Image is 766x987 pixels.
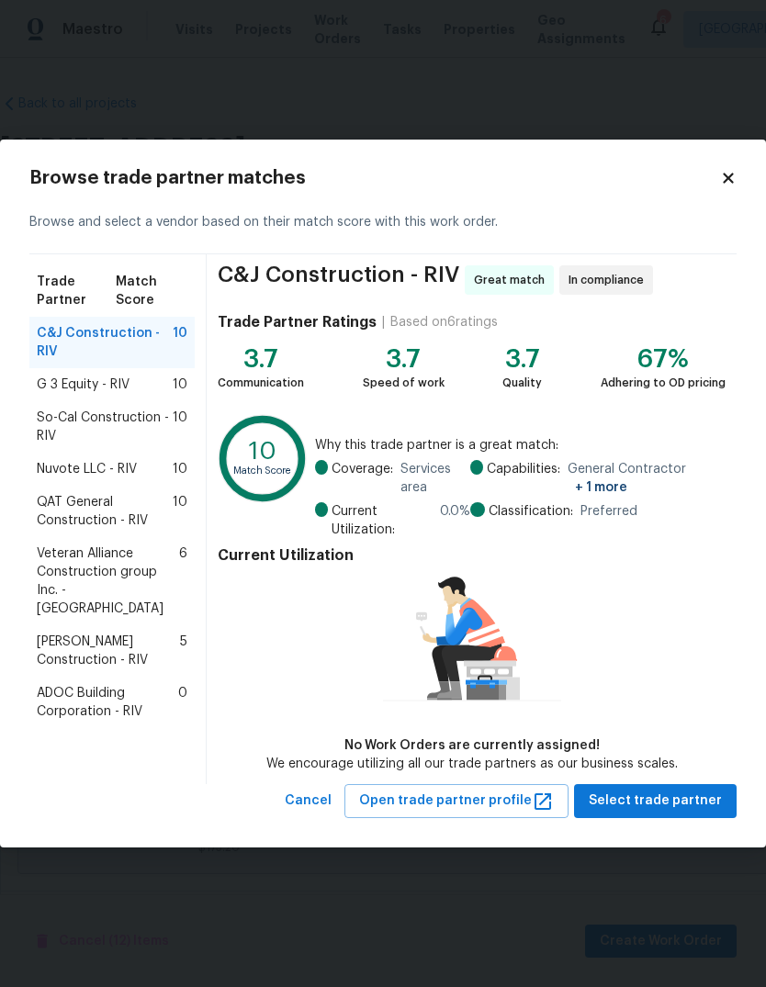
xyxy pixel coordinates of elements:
div: No Work Orders are currently assigned! [266,736,678,755]
h4: Current Utilization [218,546,726,565]
div: 67% [601,350,726,368]
div: 3.7 [502,350,542,368]
span: Nuvote LLC - RIV [37,460,137,478]
span: 10 [173,324,187,361]
span: Classification: [489,502,573,521]
div: Based on 6 ratings [390,313,498,331]
span: + 1 more [575,481,627,494]
button: Select trade partner [574,784,737,818]
span: 6 [179,544,187,618]
div: Communication [218,374,304,392]
div: 3.7 [363,350,445,368]
span: C&J Construction - RIV [218,265,459,295]
span: Match Score [116,273,187,309]
span: G 3 Equity - RIV [37,376,130,394]
span: 0.0 % [440,502,470,539]
h2: Browse trade partner matches [29,169,720,187]
div: Adhering to OD pricing [601,374,726,392]
h4: Trade Partner Ratings [218,313,377,331]
span: Great match [474,271,552,289]
span: In compliance [569,271,651,289]
span: 10 [173,376,187,394]
span: Trade Partner [37,273,116,309]
div: Speed of work [363,374,445,392]
button: Cancel [277,784,339,818]
span: Why this trade partner is a great match: [315,436,726,454]
span: Preferred [580,502,637,521]
span: [PERSON_NAME] Construction - RIV [37,633,180,669]
text: Match Score [233,465,292,476]
span: Services area [400,460,470,497]
div: We encourage utilizing all our trade partners as our business scales. [266,755,678,773]
span: QAT General Construction - RIV [37,493,173,530]
span: Veteran Alliance Construction group Inc. - [GEOGRAPHIC_DATA] [37,544,179,618]
span: Select trade partner [589,790,722,813]
span: Cancel [285,790,332,813]
span: C&J Construction - RIV [37,324,173,361]
div: | [377,313,390,331]
span: 10 [173,460,187,478]
text: 10 [249,439,276,464]
span: 10 [173,409,187,445]
span: So-Cal Construction - RIV [37,409,173,445]
span: 10 [173,493,187,530]
span: 5 [180,633,187,669]
span: General Contractor [568,460,726,497]
button: Open trade partner profile [344,784,569,818]
span: Capabilities: [487,460,560,497]
span: Current Utilization: [332,502,433,539]
div: Quality [502,374,542,392]
div: Browse and select a vendor based on their match score with this work order. [29,191,737,254]
span: 0 [178,684,187,721]
span: Open trade partner profile [359,790,554,813]
span: Coverage: [332,460,393,497]
div: 3.7 [218,350,304,368]
span: ADOC Building Corporation - RIV [37,684,178,721]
